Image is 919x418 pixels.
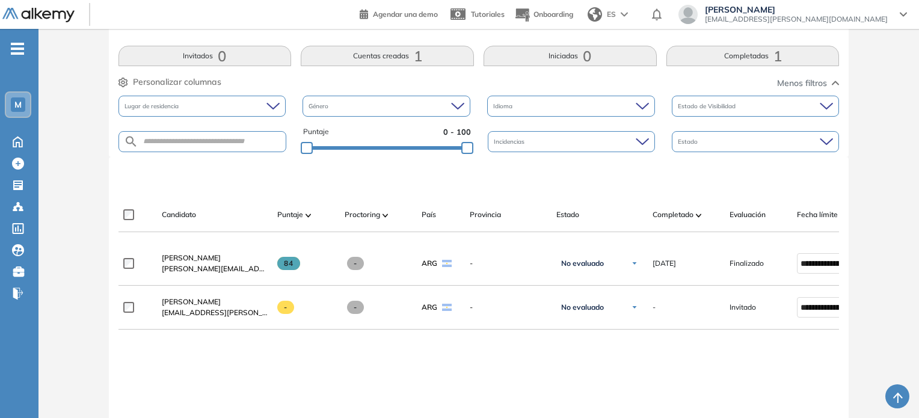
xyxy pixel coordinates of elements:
[162,253,221,262] span: [PERSON_NAME]
[678,102,738,111] span: Estado de Visibilidad
[347,301,364,314] span: -
[124,134,138,149] img: SEARCH_ALT
[561,303,604,312] span: No evaluado
[442,260,452,267] img: ARG
[484,46,657,66] button: Iniciadas0
[470,209,501,220] span: Provincia
[494,137,527,146] span: Incidencias
[277,301,295,314] span: -
[118,96,286,117] div: Lugar de residencia
[514,2,573,28] button: Onboarding
[621,12,628,17] img: arrow
[705,14,888,24] span: [EMAIL_ADDRESS][PERSON_NAME][DOMAIN_NAME]
[672,131,839,152] div: Estado
[301,46,474,66] button: Cuentas creadas1
[133,76,221,88] span: Personalizar columnas
[162,307,268,318] span: [EMAIL_ADDRESS][PERSON_NAME][DOMAIN_NAME]
[118,46,292,66] button: Invitados0
[11,48,24,50] i: -
[470,258,547,269] span: -
[303,96,470,117] div: Género
[487,96,655,117] div: Idioma
[666,46,840,66] button: Completadas1
[162,253,268,263] a: [PERSON_NAME]
[162,297,268,307] a: [PERSON_NAME]
[653,258,676,269] span: [DATE]
[422,209,436,220] span: País
[533,10,573,19] span: Onboarding
[471,10,505,19] span: Tutoriales
[561,259,604,268] span: No evaluado
[345,209,380,220] span: Proctoring
[588,7,602,22] img: world
[277,209,303,220] span: Puntaje
[162,297,221,306] span: [PERSON_NAME]
[678,137,700,146] span: Estado
[730,258,764,269] span: Finalizado
[493,102,515,111] span: Idioma
[653,302,656,313] span: -
[797,209,838,220] span: Fecha límite
[631,304,638,311] img: Ícono de flecha
[653,209,693,220] span: Completado
[470,302,547,313] span: -
[118,76,221,88] button: Personalizar columnas
[422,302,437,313] span: ARG
[631,260,638,267] img: Ícono de flecha
[383,214,389,217] img: [missing "en.ARROW_ALT" translation]
[373,10,438,19] span: Agendar una demo
[162,263,268,274] span: [PERSON_NAME][EMAIL_ADDRESS][DOMAIN_NAME]
[347,257,364,270] span: -
[422,258,437,269] span: ARG
[306,214,312,217] img: [missing "en.ARROW_ALT" translation]
[360,6,438,20] a: Agendar una demo
[488,131,655,152] div: Incidencias
[556,209,579,220] span: Estado
[730,209,766,220] span: Evaluación
[442,304,452,311] img: ARG
[162,209,196,220] span: Candidato
[277,257,301,270] span: 84
[443,126,471,138] span: 0 - 100
[2,8,75,23] img: Logo
[703,279,919,418] iframe: Chat Widget
[309,102,331,111] span: Género
[777,77,827,90] span: Menos filtros
[672,96,840,117] div: Estado de Visibilidad
[705,5,888,14] span: [PERSON_NAME]
[703,279,919,418] div: Widget de chat
[303,126,329,138] span: Puntaje
[607,9,616,20] span: ES
[777,77,839,90] button: Menos filtros
[696,214,702,217] img: [missing "en.ARROW_ALT" translation]
[124,102,181,111] span: Lugar de residencia
[14,100,22,109] span: M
